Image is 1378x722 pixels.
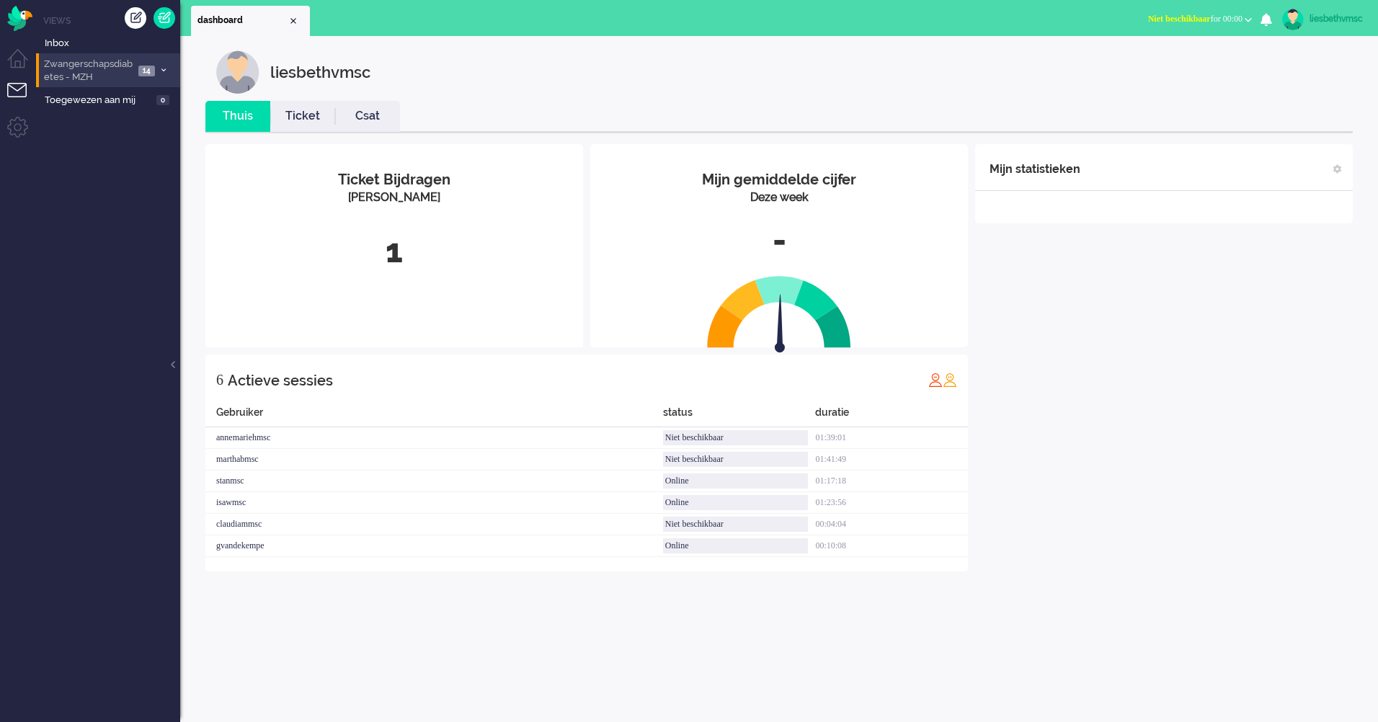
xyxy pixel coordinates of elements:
a: Toegewezen aan mij 0 [42,92,180,107]
div: Niet beschikbaar [663,430,809,445]
li: Admin menu [7,117,40,149]
div: 00:04:04 [815,514,968,535]
span: Toegewezen aan mij [45,94,152,107]
img: arrow.svg [749,294,811,356]
img: flow_omnibird.svg [7,6,32,31]
div: 1 [216,228,572,275]
div: 6 [216,365,223,394]
img: semi_circle.svg [707,275,851,348]
span: 14 [138,66,155,76]
li: Tickets menu [7,83,40,115]
a: liesbethvmsc [1279,9,1364,30]
a: Thuis [205,108,270,125]
div: Online [663,473,809,489]
img: avatar [1282,9,1304,30]
div: Mijn gemiddelde cijfer [601,169,957,190]
button: Niet beschikbaarfor 00:00 [1139,9,1261,30]
span: dashboard [197,14,288,27]
div: Online [663,538,809,553]
li: Dashboard menu [7,49,40,81]
div: liesbethvmsc [1310,12,1364,26]
div: Deze week [601,190,957,206]
div: liesbethvmsc [270,50,370,94]
span: 0 [156,95,169,106]
li: Thuis [205,101,270,132]
div: 01:41:49 [815,449,968,471]
div: 01:39:01 [815,427,968,449]
li: Niet beschikbaarfor 00:00 [1139,4,1261,36]
span: Zwangerschapsdiabetes - MZH [42,58,134,84]
div: claudiammsc [205,514,663,535]
a: Ticket [270,108,335,125]
a: Csat [335,108,400,125]
div: Close tab [288,15,299,27]
div: Gebruiker [205,405,663,427]
img: profile_orange.svg [943,373,957,387]
div: 00:10:08 [815,535,968,557]
div: 01:17:18 [815,471,968,492]
div: gvandekempe [205,535,663,557]
div: Online [663,495,809,510]
div: 01:23:56 [815,492,968,514]
div: Niet beschikbaar [663,517,809,532]
a: Quick Ticket [154,7,175,29]
div: Mijn statistieken [990,155,1080,184]
div: marthabmsc [205,449,663,471]
div: stanmsc [205,471,663,492]
div: annemariehmsc [205,427,663,449]
a: Inbox [42,35,180,50]
li: Views [43,14,180,27]
div: Ticket Bijdragen [216,169,572,190]
a: Omnidesk [7,9,32,20]
div: duratie [815,405,968,427]
span: Niet beschikbaar [1148,14,1211,24]
div: - [601,217,957,264]
span: for 00:00 [1148,14,1243,24]
li: Dashboard [191,6,310,36]
div: Niet beschikbaar [663,452,809,467]
img: profile_red.svg [928,373,943,387]
div: Creëer ticket [125,7,146,29]
img: customer.svg [216,50,259,94]
li: Ticket [270,101,335,132]
div: status [663,405,816,427]
span: Inbox [45,37,180,50]
div: Actieve sessies [228,366,333,395]
div: [PERSON_NAME] [216,190,572,206]
li: Csat [335,101,400,132]
div: isawmsc [205,492,663,514]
